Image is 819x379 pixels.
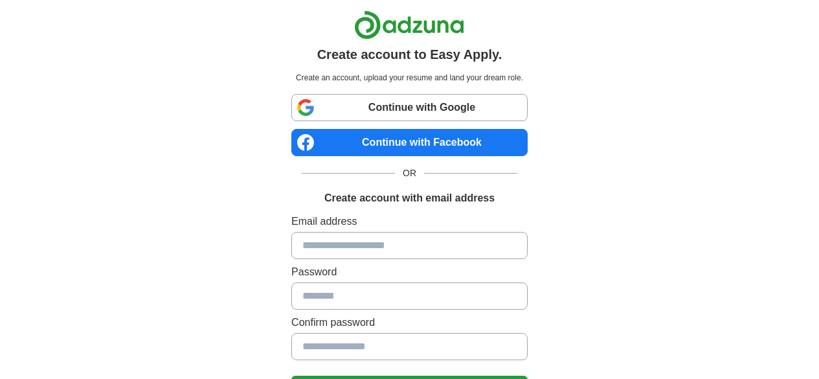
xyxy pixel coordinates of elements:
[291,94,528,121] a: Continue with Google
[291,264,528,280] label: Password
[354,10,464,40] img: Adzuna logo
[324,190,495,206] h1: Create account with email address
[317,45,502,64] h1: Create account to Easy Apply.
[291,315,528,330] label: Confirm password
[294,72,525,84] p: Create an account, upload your resume and land your dream role.
[395,167,424,180] span: OR
[291,129,528,156] a: Continue with Facebook
[291,214,528,229] label: Email address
